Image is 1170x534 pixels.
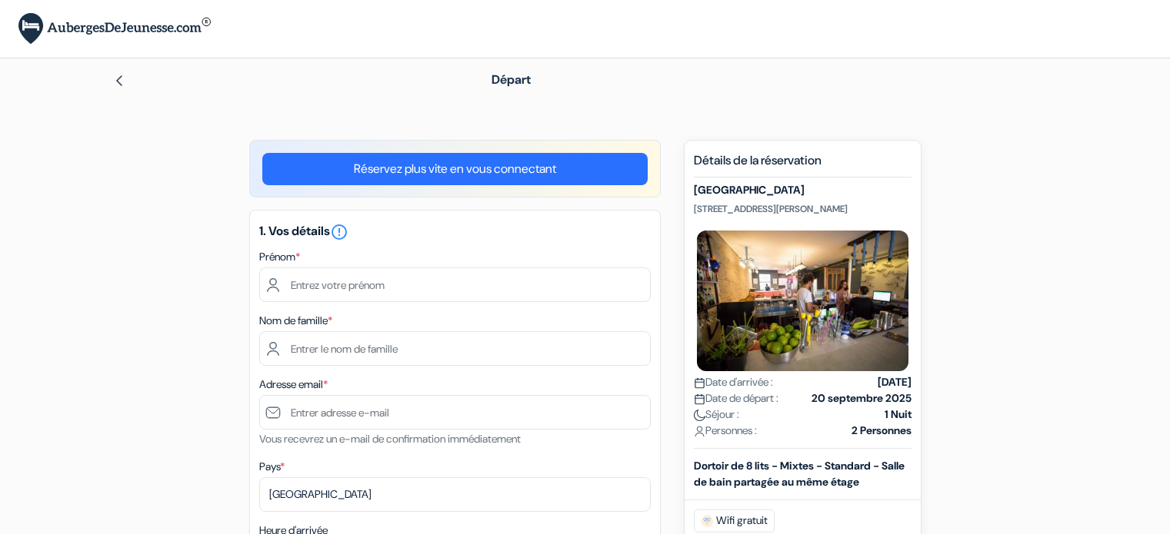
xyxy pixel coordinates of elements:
label: Nom de famille [259,313,332,329]
span: Départ [492,71,531,88]
h5: 1. Vos détails [259,223,651,241]
input: Entrez votre prénom [259,267,651,302]
span: Date de départ : [694,390,778,406]
img: calendar.svg [694,393,705,405]
input: Entrer adresse e-mail [259,395,651,430]
img: calendar.svg [694,377,705,389]
span: Personnes : [694,423,757,439]
a: Réservez plus vite en vous connectant [262,153,648,185]
span: Date d'arrivée : [694,374,773,390]
label: Pays [259,459,285,475]
h5: [GEOGRAPHIC_DATA] [694,184,912,197]
span: Séjour : [694,406,739,423]
strong: [DATE] [878,374,912,390]
strong: 1 Nuit [885,406,912,423]
small: Vous recevrez un e-mail de confirmation immédiatement [259,432,521,446]
span: Wifi gratuit [694,509,775,532]
img: free_wifi.svg [701,515,713,527]
img: left_arrow.svg [113,75,125,87]
label: Adresse email [259,376,328,393]
img: user_icon.svg [694,426,705,437]
label: Prénom [259,249,300,265]
strong: 2 Personnes [852,423,912,439]
i: error_outline [330,223,348,241]
strong: 20 septembre 2025 [812,390,912,406]
p: [STREET_ADDRESS][PERSON_NAME] [694,203,912,215]
h5: Détails de la réservation [694,153,912,177]
img: moon.svg [694,410,705,421]
b: Dortoir de 8 lits - Mixtes - Standard - Salle de bain partagée au même étage [694,459,905,489]
img: AubergesDeJeunesse.com [18,13,211,45]
input: Entrer le nom de famille [259,331,651,366]
a: error_outline [330,223,348,239]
